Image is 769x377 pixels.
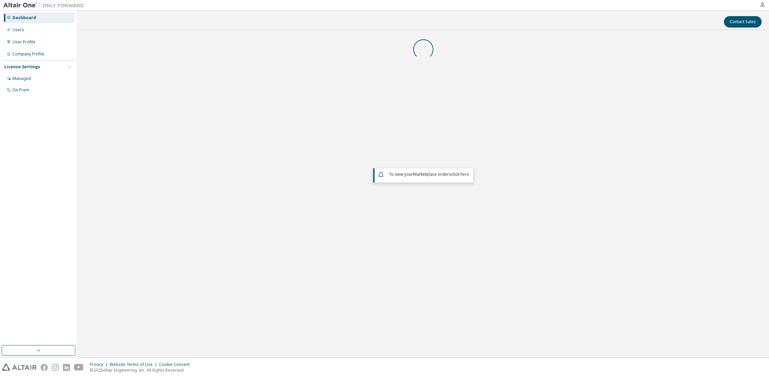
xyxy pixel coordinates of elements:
div: Dashboard [12,15,36,20]
div: Managed [12,76,31,81]
em: Marketplace orders [413,171,451,177]
img: linkedin.svg [63,364,70,371]
div: On Prem [12,87,29,93]
span: To view your click [389,171,469,177]
p: © 2025 Altair Engineering, Inc. All Rights Reserved. [90,367,194,373]
button: Contact Sales [724,16,762,28]
div: Website Terms of Use [110,362,159,367]
div: Cookie Consent [159,362,194,367]
div: License Settings [4,64,40,70]
div: User Profile [12,39,35,45]
div: Privacy [90,362,110,367]
img: youtube.svg [74,364,84,371]
a: here [460,171,469,177]
div: Users [12,27,24,33]
img: instagram.svg [52,364,59,371]
img: Altair One [3,2,87,9]
img: facebook.svg [41,364,48,371]
img: altair_logo.svg [2,364,37,371]
div: Company Profile [12,51,44,57]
